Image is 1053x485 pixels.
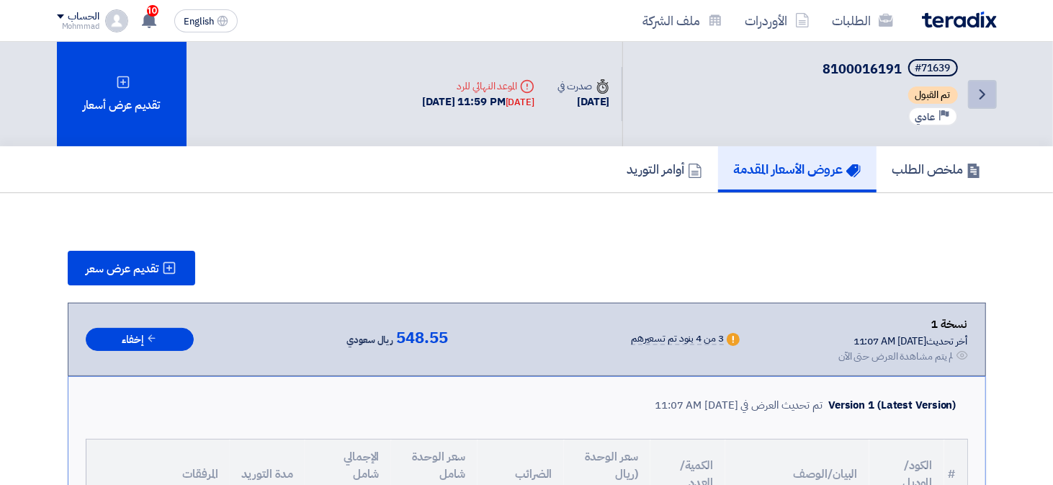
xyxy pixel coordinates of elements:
[915,110,936,124] span: عادي
[734,4,821,37] a: الأوردرات
[838,349,954,364] div: لم يتم مشاهدة العرض حتى الآن
[105,9,128,32] img: profile_test.png
[627,161,702,177] h5: أوامر التوريد
[86,263,159,275] span: تقديم عرض سعر
[838,334,968,349] div: أخر تحديث [DATE] 11:07 AM
[655,397,823,414] div: تم تحديث العرض في [DATE] 11:07 AM
[346,332,393,349] span: ريال سعودي
[422,94,534,110] div: [DATE] 11:59 PM
[557,94,609,110] div: [DATE]
[631,334,724,345] div: 3 من 4 بنود تم تسعيرهم
[734,161,861,177] h5: عروض الأسعار المقدمة
[838,315,968,334] div: نسخة 1
[611,146,718,192] a: أوامر التوريد
[184,17,214,27] span: English
[68,251,195,285] button: تقديم عرض سعر
[174,9,238,32] button: English
[57,42,187,146] div: تقديم عرض أسعار
[718,146,877,192] a: عروض الأسعار المقدمة
[147,5,158,17] span: 10
[68,11,99,23] div: الحساب
[557,79,609,94] div: صدرت في
[823,59,902,79] span: 8100016191
[877,146,997,192] a: ملخص الطلب
[821,4,905,37] a: الطلبات
[57,22,99,30] div: Mohmmad
[506,95,534,110] div: [DATE]
[915,63,951,74] div: #71639
[86,328,194,352] button: إخفاء
[422,79,534,94] div: الموعد النهائي للرد
[908,86,958,104] span: تم القبول
[823,59,961,79] h5: 8100016191
[922,12,997,28] img: Teradix logo
[632,4,734,37] a: ملف الشركة
[828,397,956,414] div: Version 1 (Latest Version)
[892,161,981,177] h5: ملخص الطلب
[396,329,447,347] span: 548.55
